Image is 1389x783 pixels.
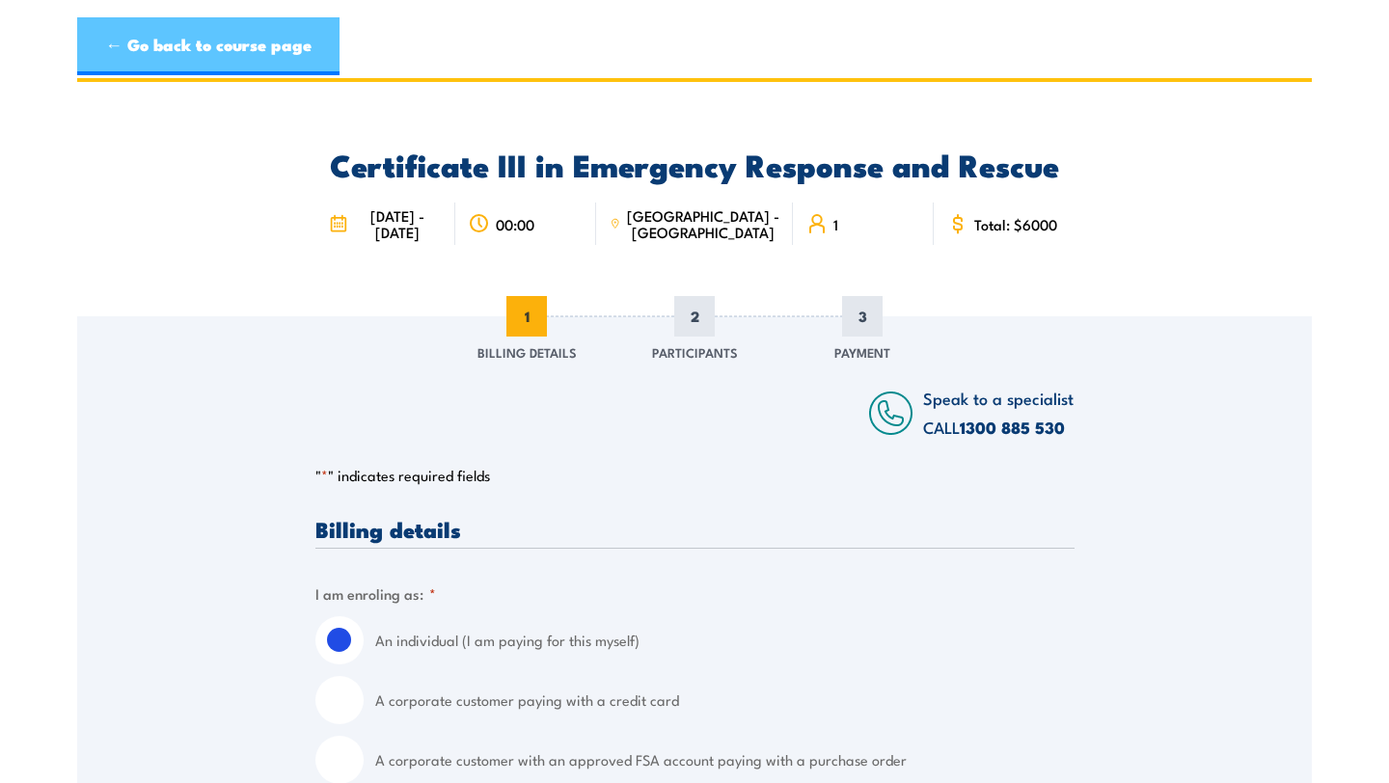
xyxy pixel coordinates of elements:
h2: Certificate III in Emergency Response and Rescue [315,150,1075,177]
span: Payment [834,342,890,362]
span: Speak to a specialist CALL [923,386,1074,439]
span: 3 [842,296,883,337]
span: [GEOGRAPHIC_DATA] - [GEOGRAPHIC_DATA] [626,207,779,240]
span: 1 [506,296,547,337]
span: Participants [652,342,738,362]
a: ← Go back to course page [77,17,340,75]
label: An individual (I am paying for this myself) [375,616,1075,664]
span: 1 [833,216,838,232]
span: 2 [674,296,715,337]
h3: Billing details [315,518,1075,540]
span: Billing Details [477,342,577,362]
legend: I am enroling as: [315,582,436,605]
label: A corporate customer paying with a credit card [375,676,1075,724]
a: 1300 885 530 [960,415,1065,440]
span: 00:00 [496,216,534,232]
p: " " indicates required fields [315,466,1075,485]
span: [DATE] - [DATE] [353,207,443,240]
span: Total: $6000 [974,216,1057,232]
